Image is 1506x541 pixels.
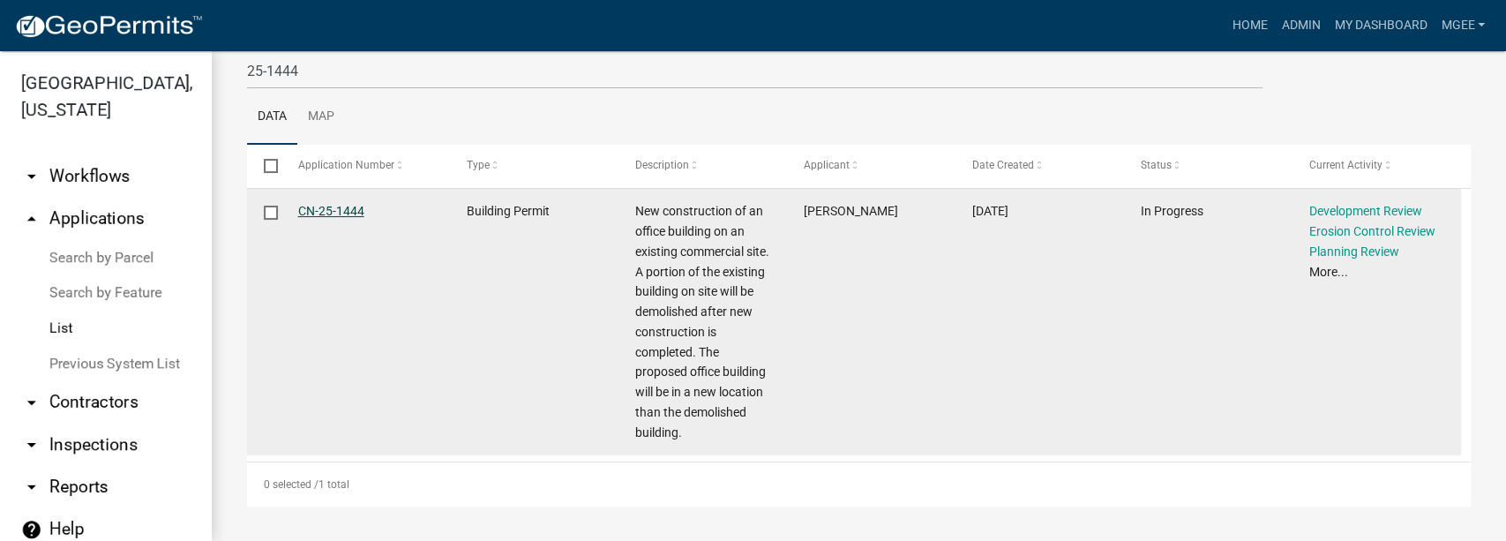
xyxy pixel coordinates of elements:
[635,204,769,439] span: New construction of an office building on an existing commercial site. A portion of the existing ...
[1309,244,1399,259] a: Planning Review
[281,145,449,187] datatable-header-cell: Application Number
[247,462,1471,507] div: 1 total
[972,159,1034,171] span: Date Created
[21,519,42,540] i: help
[247,145,281,187] datatable-header-cell: Select
[21,477,42,498] i: arrow_drop_down
[804,204,898,218] span: Evans
[1141,159,1172,171] span: Status
[1225,9,1274,42] a: Home
[21,166,42,187] i: arrow_drop_down
[298,204,364,218] a: CN-25-1444
[467,204,550,218] span: Building Permit
[1292,145,1461,187] datatable-header-cell: Current Activity
[264,478,318,491] span: 0 selected /
[467,159,490,171] span: Type
[1309,265,1348,279] a: More...
[449,145,618,187] datatable-header-cell: Type
[1327,9,1434,42] a: My Dashboard
[804,159,850,171] span: Applicant
[21,434,42,455] i: arrow_drop_down
[972,204,1008,218] span: 07/31/2025
[298,159,394,171] span: Application Number
[247,53,1262,89] input: Search for applications
[1309,159,1382,171] span: Current Activity
[618,145,787,187] datatable-header-cell: Description
[297,89,345,146] a: Map
[955,145,1124,187] datatable-header-cell: Date Created
[1124,145,1292,187] datatable-header-cell: Status
[1274,9,1327,42] a: Admin
[1434,9,1492,42] a: mgee
[1309,204,1422,218] a: Development Review
[1309,224,1435,238] a: Erosion Control Review
[635,159,689,171] span: Description
[787,145,955,187] datatable-header-cell: Applicant
[21,208,42,229] i: arrow_drop_up
[21,392,42,413] i: arrow_drop_down
[1141,204,1203,218] span: In Progress
[247,89,297,146] a: Data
